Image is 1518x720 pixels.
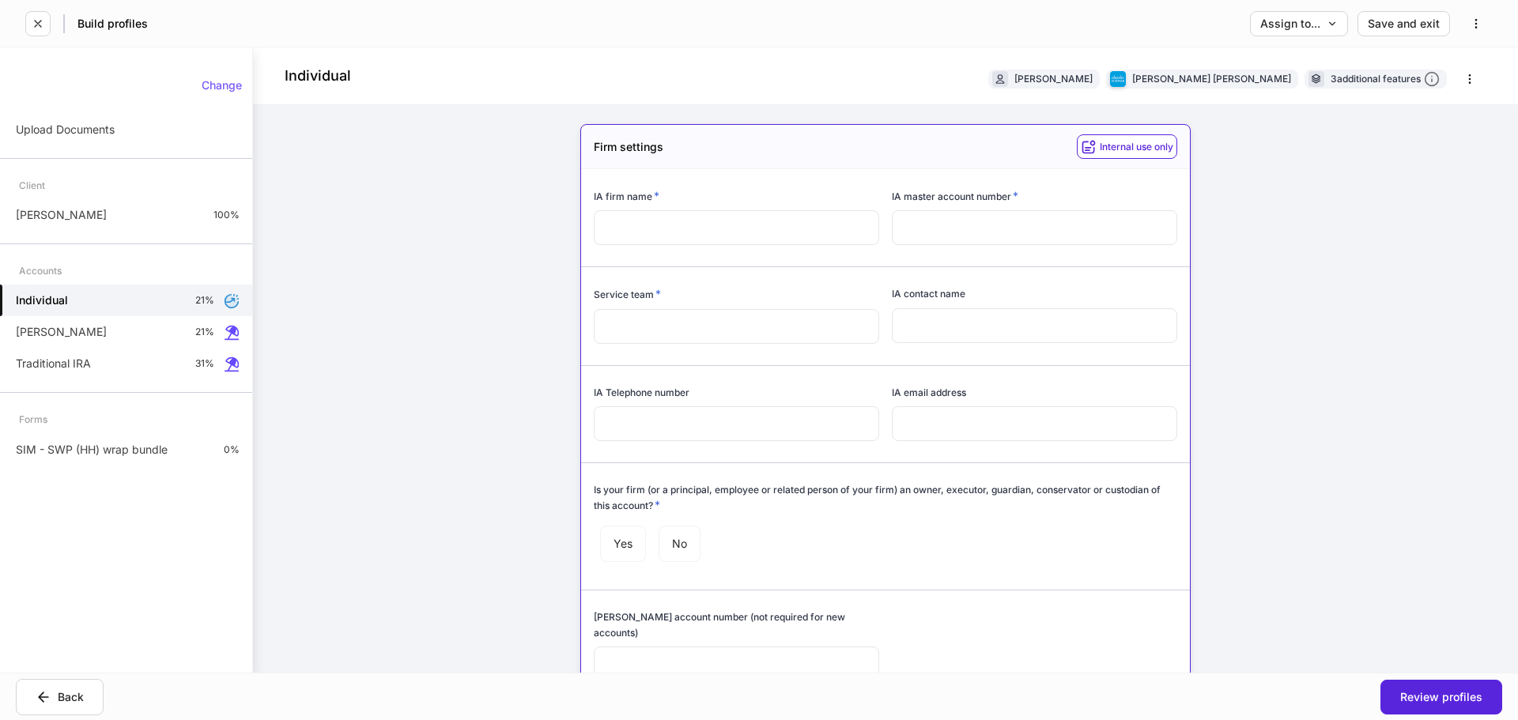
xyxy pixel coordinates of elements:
[16,207,107,223] p: [PERSON_NAME]
[892,385,966,400] h6: IA email address
[16,442,168,458] p: SIM - SWP (HH) wrap bundle
[594,609,879,639] h6: [PERSON_NAME] account number (not required for new accounts)
[16,679,104,715] button: Back
[594,482,1177,513] h6: Is your firm (or a principal, employee or related person of your firm) an owner, executor, guardi...
[594,188,659,204] h6: IA firm name
[594,286,661,302] h6: Service team
[195,357,214,370] p: 31%
[224,443,240,456] p: 0%
[36,689,84,705] div: Back
[594,139,663,155] h5: Firm settings
[1358,11,1450,36] button: Save and exit
[16,292,68,308] h5: Individual
[195,294,214,307] p: 21%
[19,172,45,199] div: Client
[213,209,240,221] p: 100%
[16,356,91,371] p: Traditional IRA
[1132,71,1291,86] div: [PERSON_NAME] [PERSON_NAME]
[1400,692,1482,703] div: Review profiles
[1014,71,1093,86] div: [PERSON_NAME]
[1260,18,1338,29] div: Assign to...
[892,188,1018,204] h6: IA master account number
[19,405,47,433] div: Forms
[1331,71,1440,88] div: 3 additional features
[195,326,214,338] p: 21%
[16,122,115,138] p: Upload Documents
[285,66,351,85] h4: Individual
[594,385,689,400] h6: IA Telephone number
[19,257,62,285] div: Accounts
[892,286,965,301] h6: IA contact name
[1110,71,1126,87] img: charles-schwab-BFYFdbvS.png
[202,80,242,91] div: Change
[191,73,252,98] button: Change
[1380,680,1502,714] button: Review profiles
[77,16,148,32] h5: Build profiles
[1100,139,1173,154] h6: Internal use only
[16,324,107,340] p: [PERSON_NAME]
[1368,18,1440,29] div: Save and exit
[1250,11,1348,36] button: Assign to...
